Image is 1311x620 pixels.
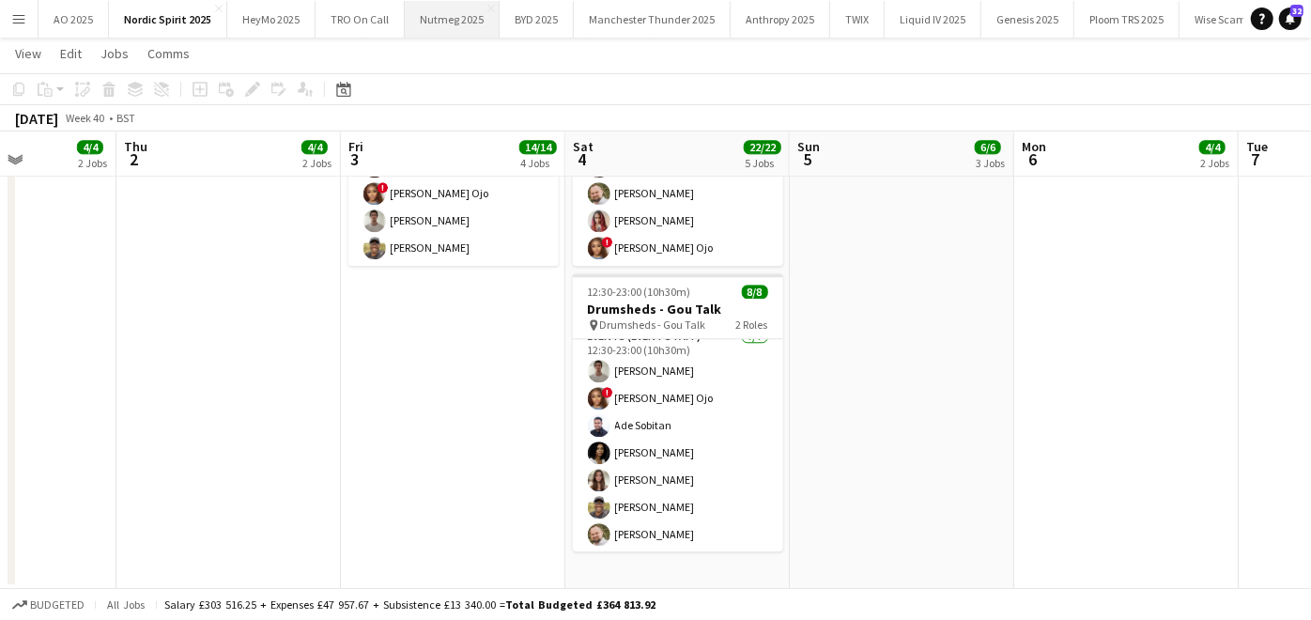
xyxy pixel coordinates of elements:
a: Comms [140,41,197,66]
div: [DATE] [15,109,58,128]
span: Total Budgeted £364 813.92 [505,597,655,612]
span: Week 40 [62,111,109,125]
span: 8/8 [742,285,768,299]
span: 12:30-23:00 (10h30m) [588,285,691,299]
span: Jobs [100,45,129,62]
span: 2 [121,148,147,170]
span: 32 [1290,5,1303,17]
span: 5 [794,148,820,170]
span: 2 Roles [736,318,768,332]
button: Nordic Spirit 2025 [109,1,227,38]
div: 5 Jobs [745,156,780,170]
span: 7 [1243,148,1268,170]
span: 3 [346,148,363,170]
button: TWIX [830,1,885,38]
app-job-card: 12:30-23:00 (10h30m)8/8Drumsheds - Gou Talk Drumsheds - Gou Talk2 RolesEvents (Event Manager)1/11... [573,273,783,551]
span: 4 [570,148,594,170]
span: Thu [124,138,147,155]
button: Ploom TRS 2025 [1074,1,1180,38]
span: Budgeted [30,598,85,612]
span: 22/22 [744,140,781,154]
div: 2 Jobs [1200,156,1229,170]
span: Drumsheds - Gou Talk [600,318,706,332]
a: 32 [1279,8,1302,30]
span: ! [378,182,389,194]
a: Jobs [93,41,136,66]
a: View [8,41,49,66]
app-card-role: Events (Event Staff)7/712:30-23:00 (10h30m)[PERSON_NAME]![PERSON_NAME] OjoAde Sobitan[PERSON_NAME... [573,326,783,553]
button: Wise Scam [1180,1,1262,38]
span: All jobs [103,597,148,612]
span: ! [602,387,613,398]
button: AO 2025 [39,1,109,38]
button: Manchester Thunder 2025 [574,1,731,38]
span: Edit [60,45,82,62]
button: Budgeted [9,595,87,615]
div: BST [116,111,135,125]
button: Liquid IV 2025 [885,1,981,38]
button: HeyMo 2025 [227,1,316,38]
button: TRO On Call [316,1,405,38]
button: BYD 2025 [500,1,574,38]
span: View [15,45,41,62]
a: Edit [53,41,89,66]
span: Tue [1246,138,1268,155]
div: 2 Jobs [78,156,107,170]
button: Genesis 2025 [981,1,1074,38]
h3: Drumsheds - Gou Talk [573,301,783,318]
div: 3 Jobs [976,156,1005,170]
span: 6/6 [975,140,1001,154]
button: Nutmeg 2025 [405,1,500,38]
button: Anthropy 2025 [731,1,830,38]
span: 4/4 [301,140,328,154]
span: Sun [797,138,820,155]
span: 4/4 [1199,140,1226,154]
div: Salary £303 516.25 + Expenses £47 957.67 + Subsistence £13 340.00 = [164,597,655,612]
span: 4/4 [77,140,103,154]
div: 2 Jobs [302,156,332,170]
span: Sat [573,138,594,155]
span: Mon [1022,138,1046,155]
span: Fri [348,138,363,155]
div: 4 Jobs [520,156,556,170]
span: 6 [1019,148,1046,170]
span: Comms [147,45,190,62]
span: ! [602,237,613,248]
span: 14/14 [519,140,557,154]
